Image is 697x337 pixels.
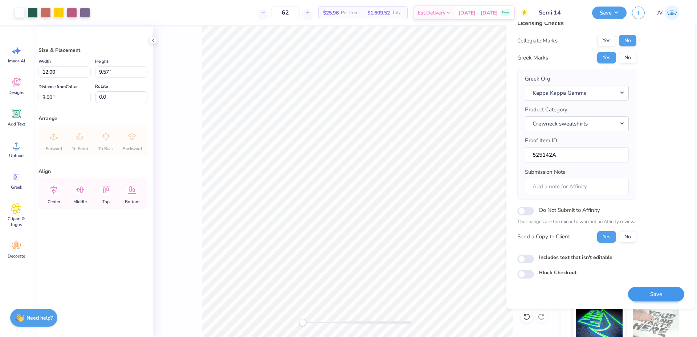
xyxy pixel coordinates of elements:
[517,19,636,28] div: Licensing Checks
[9,153,24,159] span: Upload
[38,82,78,91] label: Distance from Collar
[592,7,627,19] button: Save
[517,218,636,226] p: The changes are too minor to warrant an Affinity review.
[525,168,566,176] label: Submission Note
[323,9,339,17] span: $25.96
[271,6,299,19] input: – –
[525,116,629,131] button: Crewneck sweatshirts
[619,231,636,243] button: No
[392,9,403,17] span: Total
[525,86,629,100] button: Kappa Kappa Gamma
[539,205,600,215] label: Do Not Submit to Affinity
[102,199,110,205] span: Top
[517,37,558,45] div: Collegiate Marks
[73,199,87,205] span: Middle
[8,121,25,127] span: Add Text
[38,168,147,175] div: Align
[619,52,636,63] button: No
[597,231,616,243] button: Yes
[525,106,567,114] label: Product Category
[95,57,108,66] label: Height
[8,253,25,259] span: Decorate
[502,10,509,15] span: Free
[95,82,108,91] label: Rotate
[525,75,550,83] label: Greek Org
[38,57,51,66] label: Width
[299,319,306,326] div: Accessibility label
[38,115,147,122] div: Arrange
[525,136,557,145] label: Proof Item ID
[665,5,679,20] img: Jo Vincent
[525,179,629,194] input: Add a note for Affinity
[533,5,587,20] input: Untitled Design
[657,9,663,17] span: JV
[38,46,147,54] div: Size & Placement
[27,315,53,321] strong: Need help?
[48,199,60,205] span: Center
[597,35,616,46] button: Yes
[628,287,684,302] button: Save
[4,216,28,227] span: Clipart & logos
[8,90,24,95] span: Designs
[125,199,139,205] span: Bottom
[418,9,445,17] span: Est. Delivery
[8,58,25,64] span: Image AI
[539,254,612,261] label: Includes text that isn't editable
[458,9,498,17] span: [DATE] - [DATE]
[517,54,548,62] div: Greek Marks
[517,233,570,241] div: Send a Copy to Client
[654,5,682,20] a: JV
[341,9,359,17] span: Per Item
[539,269,576,276] label: Block Checkout
[619,35,636,46] button: No
[367,9,390,17] span: $1,609.52
[597,52,616,63] button: Yes
[11,184,22,190] span: Greek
